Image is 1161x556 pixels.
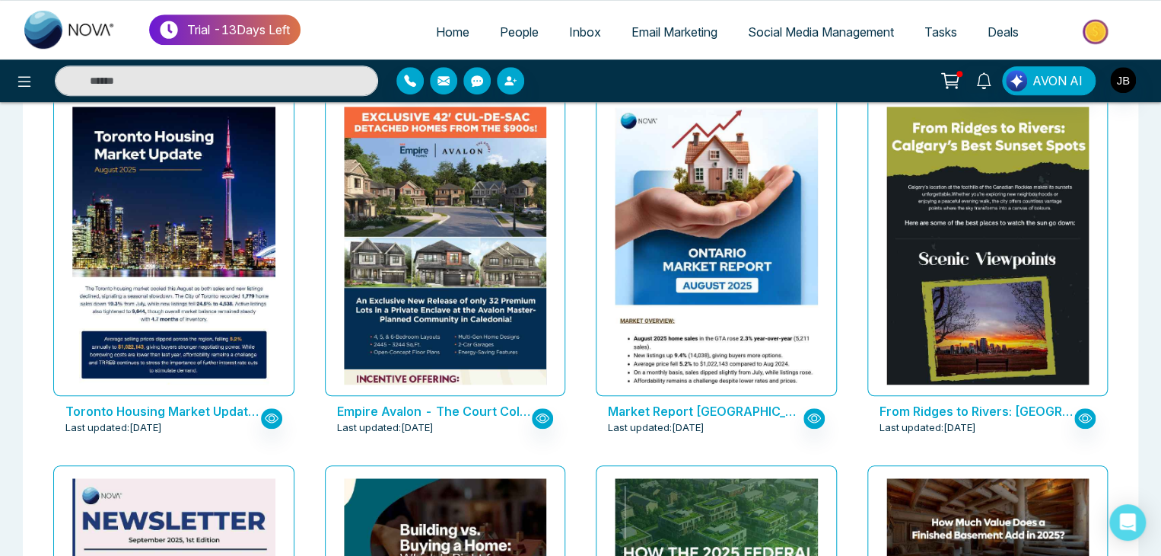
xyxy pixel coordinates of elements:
img: Nova CRM Logo [24,11,116,49]
div: Open Intercom Messenger [1109,504,1146,541]
a: Home [421,18,485,46]
span: Home [436,24,469,40]
a: Email Marketing [616,18,733,46]
button: AVON AI [1002,66,1096,95]
span: People [500,24,539,40]
a: People [485,18,554,46]
a: Tasks [909,18,972,46]
a: Social Media Management [733,18,909,46]
span: Last updated: [DATE] [65,420,162,436]
a: Deals [972,18,1034,46]
img: User Avatar [1110,67,1136,93]
p: Toronto Housing Market Update – August 2025 [65,402,260,420]
span: Social Media Management [748,24,894,40]
img: Market-place.gif [1042,14,1152,49]
span: Last updated: [DATE] [337,420,434,436]
span: Tasks [924,24,957,40]
span: Deals [988,24,1019,40]
img: Lead Flow [1006,70,1027,91]
span: AVON AI [1032,72,1083,90]
p: Market Report Ontario - August 2025 [608,402,803,420]
span: Email Marketing [631,24,717,40]
p: From Ridges to Rivers: Calgary’s Best Sunset Spots [879,402,1074,420]
p: Empire Avalon - The Court Collection [337,402,532,420]
p: Trial - 13 Days Left [187,21,290,39]
span: Inbox [569,24,601,40]
span: Last updated: [DATE] [879,420,976,436]
a: Inbox [554,18,616,46]
span: Last updated: [DATE] [608,420,705,436]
